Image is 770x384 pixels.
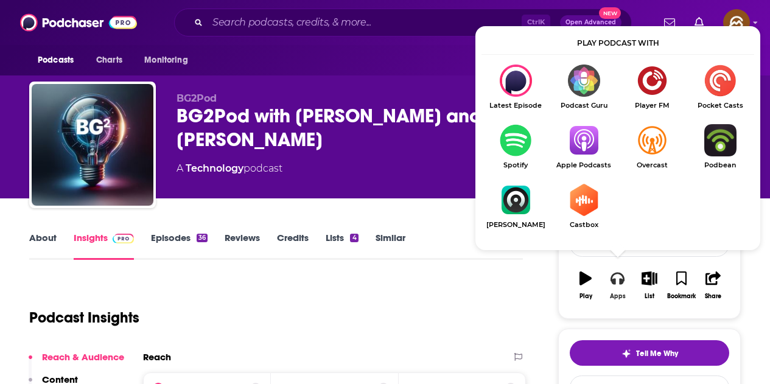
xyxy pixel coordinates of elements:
[618,161,686,169] span: Overcast
[723,9,750,36] span: Logged in as hey85204
[177,161,282,176] div: A podcast
[690,12,709,33] a: Show notifications dropdown
[113,234,134,243] img: Podchaser Pro
[579,293,592,300] div: Play
[481,161,550,169] span: Spotify
[277,232,309,260] a: Credits
[350,234,358,242] div: 4
[618,124,686,169] a: OvercastOvercast
[144,52,187,69] span: Monitoring
[621,349,631,358] img: tell me why sparkle
[29,351,124,374] button: Reach & Audience
[29,232,57,260] a: About
[522,15,550,30] span: Ctrl K
[481,221,550,229] span: [PERSON_NAME]
[550,161,618,169] span: Apple Podcasts
[599,7,621,19] span: New
[197,234,208,242] div: 36
[481,124,550,169] a: SpotifySpotify
[610,293,626,300] div: Apps
[29,49,89,72] button: open menu
[686,161,754,169] span: Podbean
[74,232,134,260] a: InsightsPodchaser Pro
[29,309,139,327] h1: Podcast Insights
[705,293,721,300] div: Share
[570,340,729,366] button: tell me why sparkleTell Me Why
[667,293,696,300] div: Bookmark
[326,232,358,260] a: Lists4
[481,65,550,110] div: BG2Pod with Brad Gerstner and Bill Gurley on Latest Episode
[32,84,153,206] img: BG2Pod with Brad Gerstner and Bill Gurley
[143,351,171,363] h2: Reach
[618,65,686,110] a: Player FMPlayer FM
[636,349,678,358] span: Tell Me Why
[20,11,137,34] img: Podchaser - Follow, Share and Rate Podcasts
[136,49,203,72] button: open menu
[481,32,754,55] div: Play podcast with
[698,264,729,307] button: Share
[686,65,754,110] a: Pocket CastsPocket Casts
[376,232,405,260] a: Similar
[151,232,208,260] a: Episodes36
[645,293,654,300] div: List
[225,232,260,260] a: Reviews
[177,93,217,104] span: BG2Pod
[665,264,697,307] button: Bookmark
[601,264,633,307] button: Apps
[38,52,74,69] span: Podcasts
[634,264,665,307] button: List
[174,9,632,37] div: Search podcasts, credits, & more...
[550,124,618,169] a: Apple PodcastsApple Podcasts
[723,9,750,36] img: User Profile
[560,15,621,30] button: Open AdvancedNew
[550,102,618,110] span: Podcast Guru
[96,52,122,69] span: Charts
[208,13,522,32] input: Search podcasts, credits, & more...
[550,65,618,110] a: Podcast GuruPodcast Guru
[570,264,601,307] button: Play
[481,184,550,229] a: Castro[PERSON_NAME]
[723,9,750,36] button: Show profile menu
[550,184,618,229] a: CastboxCastbox
[686,124,754,169] a: PodbeanPodbean
[186,162,243,174] a: Technology
[88,49,130,72] a: Charts
[686,102,754,110] span: Pocket Casts
[659,12,680,33] a: Show notifications dropdown
[618,102,686,110] span: Player FM
[481,102,550,110] span: Latest Episode
[42,351,124,363] p: Reach & Audience
[550,221,618,229] span: Castbox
